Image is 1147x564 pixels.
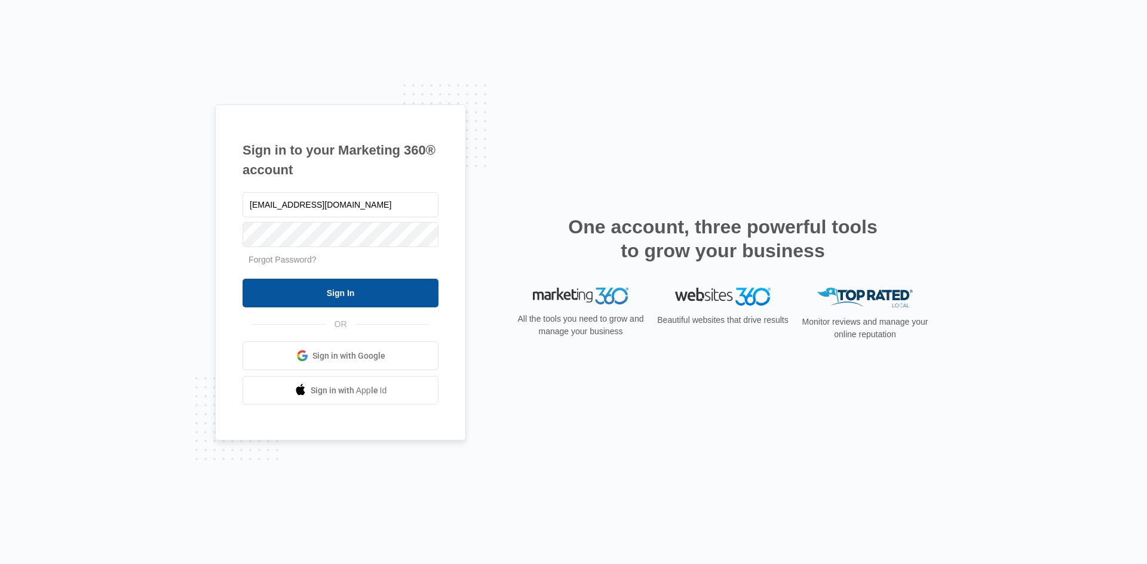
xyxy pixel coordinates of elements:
h2: One account, three powerful tools to grow your business [565,215,881,263]
h1: Sign in to your Marketing 360® account [243,140,438,180]
img: Top Rated Local [817,288,913,307]
input: Email [243,192,438,217]
span: Sign in with Google [312,350,385,362]
img: Marketing 360 [533,288,628,304]
span: OR [326,318,355,331]
p: Beautiful websites that drive results [656,314,790,326]
img: Websites 360 [675,288,771,305]
a: Forgot Password? [249,255,317,264]
p: Monitor reviews and manage your online reputation [798,316,932,341]
span: Sign in with Apple Id [311,384,387,397]
p: All the tools you need to grow and manage your business [514,313,648,338]
a: Sign in with Apple Id [243,376,438,405]
a: Sign in with Google [243,341,438,370]
input: Sign In [243,279,438,307]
